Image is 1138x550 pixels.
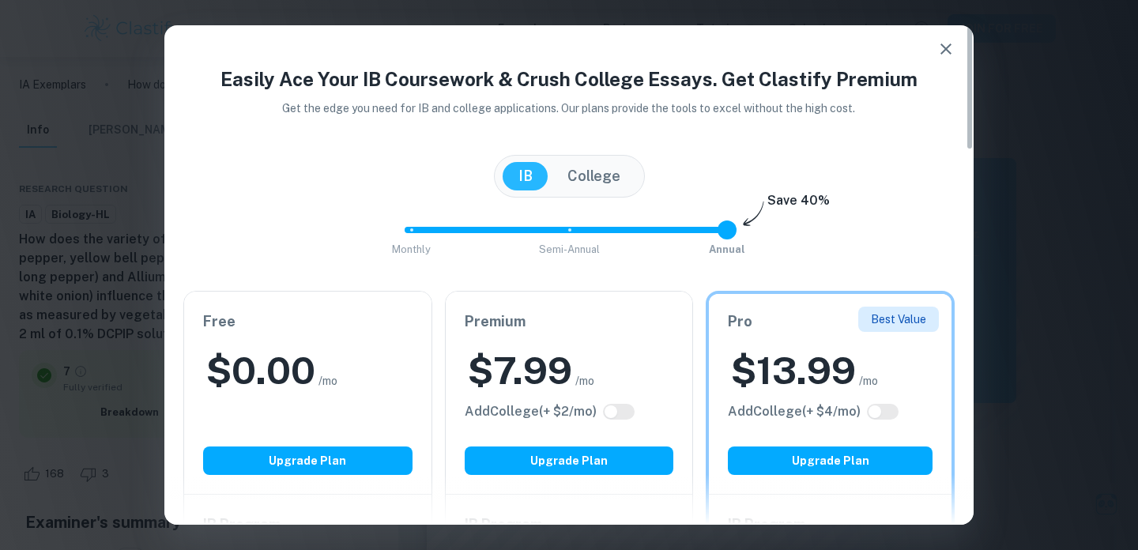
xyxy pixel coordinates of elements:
h6: Pro [728,311,933,333]
p: Get the edge you need for IB and college applications. Our plans provide the tools to excel witho... [261,100,878,117]
img: subscription-arrow.svg [743,201,764,228]
span: /mo [859,372,878,390]
span: /mo [318,372,337,390]
h6: Click to see all the additional College features. [465,402,597,421]
button: Upgrade Plan [465,446,674,475]
p: Best Value [871,311,926,328]
span: /mo [575,372,594,390]
button: College [552,162,636,190]
h2: $ 13.99 [731,345,856,396]
span: Semi-Annual [539,243,600,255]
button: Upgrade Plan [728,446,933,475]
h2: $ 7.99 [468,345,572,396]
h4: Easily Ace Your IB Coursework & Crush College Essays. Get Clastify Premium [183,65,955,93]
h2: $ 0.00 [206,345,315,396]
h6: Save 40% [767,191,830,218]
h6: Premium [465,311,674,333]
span: Annual [709,243,745,255]
button: Upgrade Plan [203,446,413,475]
h6: Free [203,311,413,333]
h6: Click to see all the additional College features. [728,402,861,421]
span: Monthly [392,243,431,255]
button: IB [503,162,548,190]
